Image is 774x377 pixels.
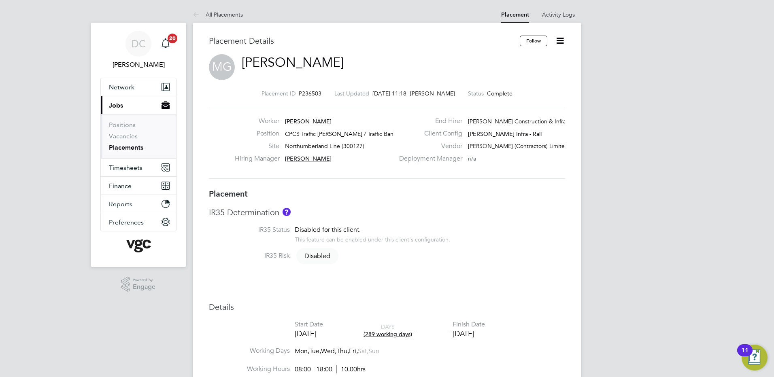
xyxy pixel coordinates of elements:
span: Wed, [321,347,336,355]
span: P236503 [299,90,321,97]
span: Reports [109,200,132,208]
a: All Placements [193,11,243,18]
a: DC[PERSON_NAME] [100,31,176,70]
label: Client Config [394,129,462,138]
span: Engage [133,284,155,290]
span: Sat, [358,347,368,355]
nav: Main navigation [91,23,186,267]
span: Powered by [133,277,155,284]
a: [PERSON_NAME] [242,55,344,70]
span: [PERSON_NAME] [410,90,455,97]
button: Reports [101,195,176,213]
span: MG [209,54,235,80]
button: Timesheets [101,159,176,176]
div: Finish Date [453,320,485,329]
label: Placement ID [262,90,296,97]
h3: Placement Details [209,36,514,46]
button: Open Resource Center, 11 new notifications [742,345,768,371]
div: Jobs [101,114,176,158]
button: Jobs [101,96,176,114]
button: Network [101,78,176,96]
label: Vendor [394,142,462,150]
span: Mon, [295,347,309,355]
span: Disabled [296,248,338,264]
div: [DATE] [295,329,323,338]
label: Worker [235,117,279,125]
a: Activity Logs [542,11,575,18]
label: Site [235,142,279,150]
span: 20 [168,34,177,43]
span: Disabled for this client. [295,226,361,234]
div: [DATE] [453,329,485,338]
a: Powered byEngage [121,277,156,292]
span: (289 working days) [364,330,412,338]
div: Start Date [295,320,323,329]
div: This feature can be enabled under this client's configuration. [295,234,450,243]
span: Complete [487,90,512,97]
span: Danny Carr [100,60,176,70]
span: [PERSON_NAME] Infra - Rail [468,130,542,138]
a: Placements [109,144,143,151]
label: End Hirer [394,117,462,125]
label: IR35 Risk [209,252,290,260]
label: Hiring Manager [235,155,279,163]
div: 11 [741,350,748,361]
span: n/a [468,155,476,162]
h3: Details [209,302,565,312]
img: vgcgroup-logo-retina.png [126,239,151,252]
span: 10.00hrs [336,365,366,373]
div: DAYS [359,323,416,338]
label: Working Hours [209,365,290,373]
button: Finance [101,177,176,195]
span: Finance [109,182,132,190]
span: [PERSON_NAME] [285,118,332,125]
a: 20 [157,31,174,57]
span: Tue, [309,347,321,355]
label: IR35 Status [209,226,290,234]
span: DC [132,38,146,49]
label: Position [235,129,279,138]
span: [DATE] 11:18 - [372,90,410,97]
button: Follow [520,36,547,46]
b: Placement [209,189,248,199]
span: Network [109,83,134,91]
label: Working Days [209,347,290,355]
span: Fri, [349,347,358,355]
label: Deployment Manager [394,155,462,163]
span: CPCS Traffic [PERSON_NAME] / Traffic Banksman [285,130,410,138]
span: Thu, [336,347,349,355]
span: [PERSON_NAME] Construction & Infrast… [468,118,576,125]
a: Positions [109,121,136,129]
label: Last Updated [334,90,369,97]
span: Timesheets [109,164,142,172]
span: Preferences [109,218,144,226]
button: About IR35 [283,208,291,216]
label: Status [468,90,484,97]
span: Sun [368,347,379,355]
a: Go to home page [100,239,176,252]
a: Placement [501,11,529,18]
span: Jobs [109,102,123,109]
div: 08:00 - 18:00 [295,365,366,374]
span: [PERSON_NAME] [285,155,332,162]
h3: IR35 Determination [209,207,565,218]
span: Northumberland Line (300127) [285,142,364,150]
span: [PERSON_NAME] (Contractors) Limited [468,142,568,150]
a: Vacancies [109,132,138,140]
button: Preferences [101,213,176,231]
